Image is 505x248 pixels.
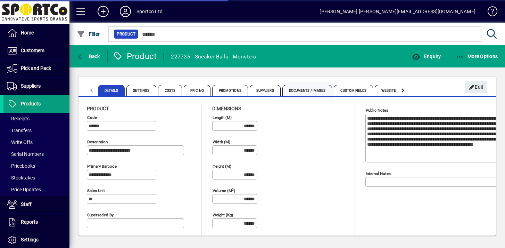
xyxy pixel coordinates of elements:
mat-label: Volume (m ) [213,188,235,193]
span: Pricebooks [7,163,35,169]
mat-label: Primary barcode [87,164,117,169]
mat-label: Sales unit [87,188,105,193]
div: [PERSON_NAME] [PERSON_NAME][EMAIL_ADDRESS][DOMAIN_NAME] [320,6,475,17]
a: Staff [3,196,69,213]
span: Costs [158,85,182,96]
mat-label: Height (m) [213,164,231,169]
a: Reports [3,214,69,231]
a: Pick and Pack [3,60,69,77]
span: Suppliers [250,85,281,96]
span: Documents / Images [282,85,332,96]
span: Back [77,54,100,59]
a: Transfers [3,125,69,136]
a: Write Offs [3,136,69,148]
span: Reports [21,219,38,225]
button: More Options [454,50,500,63]
span: Filter [77,31,100,37]
mat-label: Code [87,115,97,120]
span: Transfers [7,128,32,133]
span: Receipts [7,116,30,121]
span: Stocktakes [7,175,35,181]
span: Enquiry [412,54,441,59]
span: Settings [21,237,39,242]
span: More Options [456,54,498,59]
span: Details [98,85,125,96]
span: Website [375,85,403,96]
span: Promotions [212,85,248,96]
mat-label: Internal Notes [366,171,391,176]
span: Edit [469,81,484,93]
mat-label: Weight (Kg) [213,213,233,217]
a: Serial Numbers [3,148,69,160]
a: Price Updates [3,184,69,195]
span: Custom Fields [334,85,373,96]
span: Pricing [184,85,210,96]
button: Add [92,5,114,18]
span: Product [117,31,135,38]
span: Home [21,30,34,35]
a: Customers [3,42,69,59]
button: Filter [75,28,102,40]
span: Pick and Pack [21,65,51,71]
span: Write Offs [7,139,33,145]
span: Products [21,101,41,106]
sup: 3 [232,187,234,191]
mat-label: Width (m) [213,139,230,144]
span: Staff [21,201,32,207]
mat-label: Public Notes [366,108,388,113]
mat-label: Length (m) [213,115,232,120]
a: Receipts [3,113,69,125]
button: Back [75,50,102,63]
span: Price Updates [7,187,41,192]
span: Serial Numbers [7,151,44,157]
button: Edit [465,81,487,93]
a: Knowledge Base [482,1,496,24]
div: 227735 - Sneaker Balls - Monsters [171,51,256,62]
mat-label: Description [87,139,108,144]
div: Sportco Ltd [136,6,163,17]
mat-label: Superseded by [87,213,114,217]
span: Suppliers [21,83,41,89]
a: Stocktakes [3,172,69,184]
span: Customers [21,48,44,53]
span: Settings [126,85,156,96]
a: Pricebooks [3,160,69,172]
app-page-header-button: Back [69,50,108,63]
div: Product [113,51,157,62]
a: Suppliers [3,78,69,95]
a: Home [3,24,69,42]
button: Enquiry [410,50,442,63]
span: Product [87,106,109,111]
button: Profile [114,5,136,18]
span: Dimensions [212,106,241,111]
